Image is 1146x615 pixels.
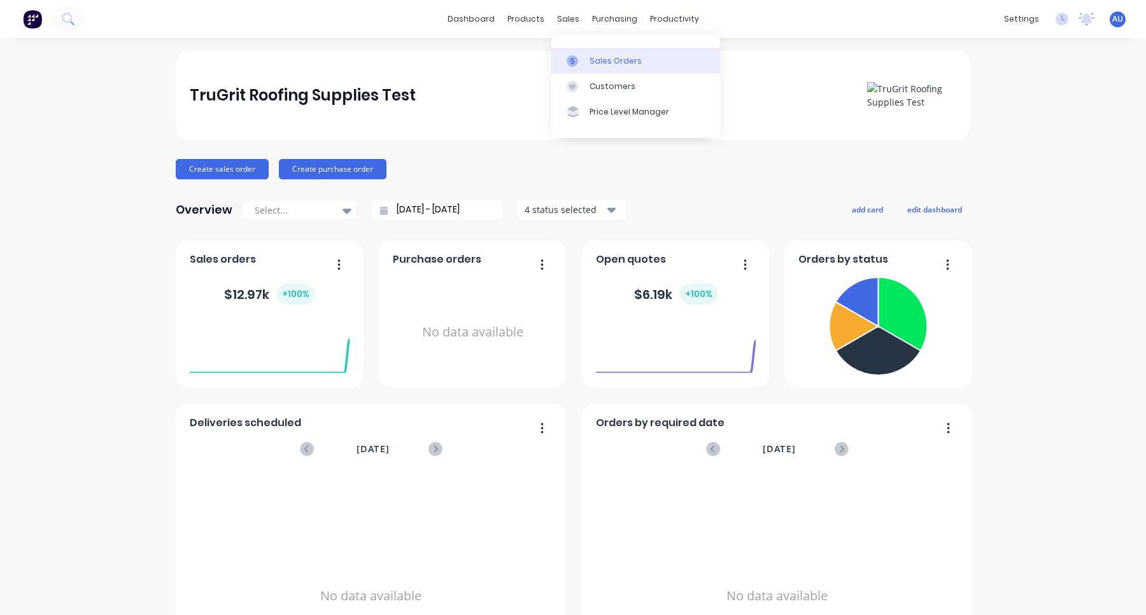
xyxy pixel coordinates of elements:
div: No data available [393,272,553,392]
button: 4 status selected [518,200,626,219]
a: Price Level Manager [551,99,720,125]
div: Overview [176,197,232,223]
span: Deliveries scheduled [190,415,301,431]
span: [DATE] [763,442,796,456]
img: TruGrit Roofing Supplies Test [867,82,956,109]
button: Create sales order [176,159,269,179]
div: $ 6.19k [634,284,718,305]
a: dashboard [441,10,501,29]
div: Sales Orders [590,55,642,67]
div: products [501,10,551,29]
span: Orders by required date [596,415,725,431]
div: productivity [644,10,705,29]
span: Open quotes [596,252,666,267]
img: Factory [23,10,42,29]
div: settings [998,10,1045,29]
span: Sales orders [190,252,256,267]
span: [DATE] [357,442,390,456]
div: + 100 % [277,284,315,305]
button: edit dashboard [899,201,970,218]
span: AU [1112,13,1123,25]
div: 4 status selected [525,203,605,216]
a: Sales Orders [551,48,720,73]
span: Orders by status [798,252,888,267]
div: $ 12.97k [224,284,315,305]
div: TruGrit Roofing Supplies Test [190,83,416,108]
div: Customers [590,81,635,92]
button: Create purchase order [279,159,386,179]
div: + 100 % [680,284,718,305]
span: Purchase orders [393,252,481,267]
a: Customers [551,74,720,99]
div: sales [551,10,586,29]
div: purchasing [586,10,644,29]
button: add card [844,201,891,218]
div: Price Level Manager [590,106,669,118]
